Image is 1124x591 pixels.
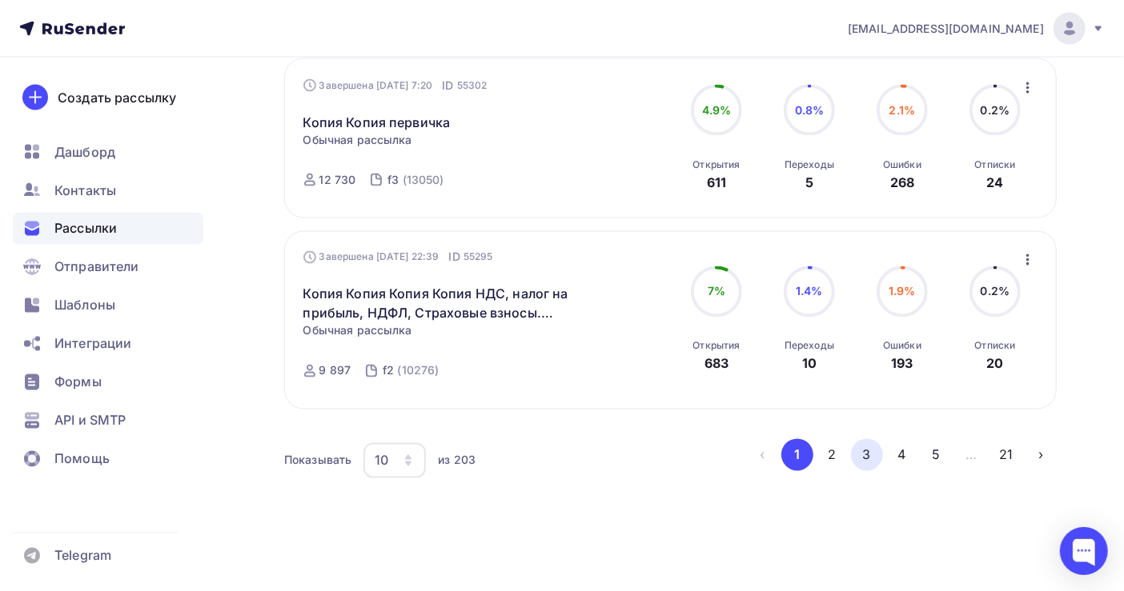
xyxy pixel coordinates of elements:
[13,174,203,206] a: Контакты
[1025,439,1057,471] button: Go to next page
[707,173,726,192] div: 611
[796,285,823,298] span: 1.4%
[464,250,493,266] span: 55295
[13,213,203,245] a: Рассылки
[851,439,883,471] button: Go to page 3
[303,132,412,148] span: Обычная рассылка
[981,103,1010,117] span: 0.2%
[58,88,176,107] div: Создать рассылку
[442,78,453,94] span: ID
[746,439,1057,471] ul: Pagination
[990,439,1022,471] button: Go to page 21
[319,172,356,188] div: 12 730
[890,173,914,192] div: 268
[303,285,578,323] a: Копия Копия Копия Копия НДС, налог на прибыль, НДФЛ, Страховые взносы. Налоговая реформа 2025 г.
[883,158,921,171] div: Ошибки
[692,158,740,171] div: Открытия
[885,439,917,471] button: Go to page 4
[449,250,460,266] span: ID
[54,296,115,315] span: Шаблоны
[54,449,110,469] span: Помощь
[303,323,412,339] span: Обычная рассылка
[13,136,203,168] a: Дашборд
[975,340,1016,353] div: Отписки
[986,173,1003,192] div: 24
[303,113,451,132] a: Копия Копия первичка
[284,453,351,469] div: Показывать
[13,366,203,398] a: Формы
[981,285,1010,298] span: 0.2%
[848,21,1044,37] span: [EMAIL_ADDRESS][DOMAIN_NAME]
[785,340,834,353] div: Переходы
[13,251,203,283] a: Отправители
[54,411,126,430] span: API и SMTP
[802,354,817,373] div: 10
[848,13,1105,45] a: [EMAIL_ADDRESS][DOMAIN_NAME]
[54,181,116,200] span: Контакты
[363,442,427,479] button: 10
[457,78,488,94] span: 55302
[303,78,488,94] div: Завершена [DATE] 7:20
[303,250,493,266] div: Завершена [DATE] 22:39
[883,340,921,353] div: Ошибки
[705,354,729,373] div: 683
[54,258,139,277] span: Отправители
[702,103,732,117] span: 4.9%
[708,285,725,298] span: 7%
[692,340,740,353] div: Открытия
[438,453,476,469] div: из 203
[975,158,1016,171] div: Отписки
[54,546,111,565] span: Telegram
[54,142,115,162] span: Дашборд
[889,285,916,298] span: 1.9%
[403,172,444,188] div: (13050)
[375,451,388,470] div: 10
[891,354,913,373] div: 193
[986,354,1003,373] div: 20
[54,373,102,392] span: Формы
[387,172,399,188] div: f3
[383,363,394,379] div: f2
[785,158,834,171] div: Переходы
[781,439,813,471] button: Go to page 1
[13,290,203,321] a: Шаблоны
[921,439,953,471] button: Go to page 5
[386,167,445,193] a: f3 (13050)
[889,103,916,117] span: 2.1%
[319,363,351,379] div: 9 897
[54,219,117,238] span: Рассылки
[795,103,825,117] span: 0.8%
[397,363,439,379] div: (10276)
[805,173,813,192] div: 5
[816,439,848,471] button: Go to page 2
[54,334,131,353] span: Интеграции
[381,358,440,384] a: f2 (10276)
